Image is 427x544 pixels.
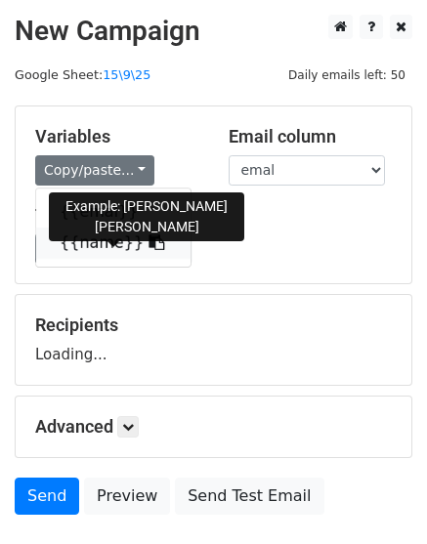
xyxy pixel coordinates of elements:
h5: Variables [35,126,199,147]
a: 15\9\25 [103,67,150,82]
a: Daily emails left: 50 [281,67,412,82]
h5: Email column [229,126,393,147]
small: Google Sheet: [15,67,150,82]
a: Copy/paste... [35,155,154,186]
a: Send [15,478,79,515]
div: Loading... [35,314,392,365]
div: Example: [PERSON_NAME] [PERSON_NAME] [49,192,244,241]
a: Preview [84,478,170,515]
h5: Recipients [35,314,392,336]
a: Send Test Email [175,478,323,515]
a: {{name}} [36,228,191,259]
h5: Advanced [35,416,392,438]
span: Daily emails left: 50 [281,64,412,86]
h2: New Campaign [15,15,412,48]
a: {{emal}} [36,196,191,228]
